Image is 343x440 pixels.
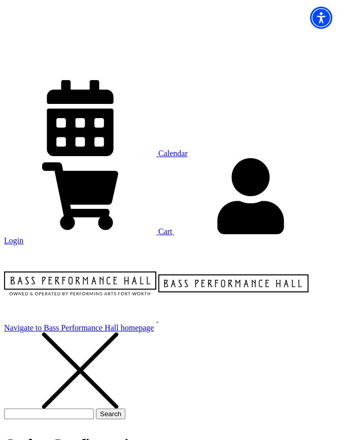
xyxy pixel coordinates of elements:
[96,409,125,419] input: Search
[158,149,188,158] span: Calendar
[4,227,175,236] a: Cart
[4,227,327,245] a: Login
[4,149,188,158] a: Calendar
[4,236,23,245] span: Login
[4,323,154,332] span: Navigate to Bass Performance Hall homepage
[4,314,311,332] a: Navigate to Bass Performance Hall homepage
[310,7,332,29] div: Accessibility Menu
[158,227,173,236] span: Cart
